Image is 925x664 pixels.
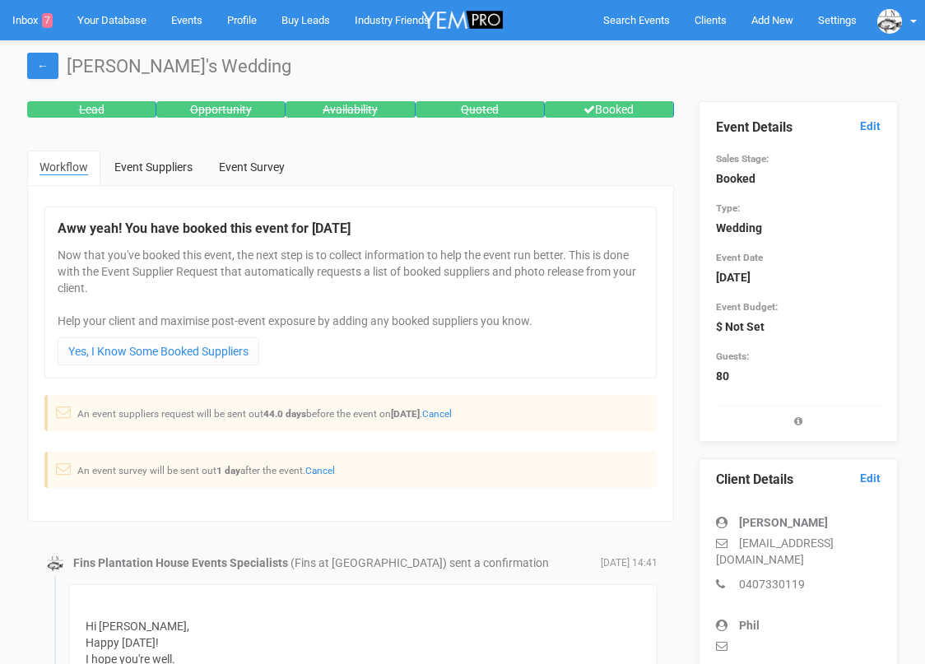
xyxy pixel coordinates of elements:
h1: [PERSON_NAME]'s Wedding [27,57,898,77]
small: Event Date [716,252,763,263]
small: Event Budget: [716,301,778,313]
a: ← [27,53,58,79]
span: (Fins at [GEOGRAPHIC_DATA]) sent a confirmation [291,556,549,569]
span: Clients [695,14,727,26]
small: Guests: [716,351,749,362]
a: Cancel [422,408,452,420]
a: Cancel [305,465,335,476]
small: An event survey will be sent out after the event. [77,465,335,476]
img: data [877,9,902,34]
strong: [PERSON_NAME] [739,516,828,529]
strong: Phil [739,619,760,632]
strong: 80 [716,369,729,383]
strong: Wedding [716,221,762,234]
strong: $ Not Set [716,320,765,333]
p: [EMAIL_ADDRESS][DOMAIN_NAME] [716,535,881,568]
p: Now that you've booked this event, the next step is to collect information to help the event run ... [58,247,644,329]
div: Quoted [416,101,545,118]
div: Booked [545,101,674,118]
a: Edit [860,118,881,134]
legend: Aww yeah! You have booked this event for [DATE] [58,220,644,239]
legend: Client Details [716,471,881,490]
small: Type: [716,202,740,214]
strong: [DATE] [716,271,751,284]
a: Event Survey [207,151,297,183]
img: data [47,555,63,572]
span: 7 [42,13,53,28]
legend: Event Details [716,118,881,137]
small: An event suppliers request will be sent out before the event on . [77,408,452,420]
strong: Booked [716,172,755,185]
strong: Fins Plantation House Events Specialists [73,556,288,569]
div: Opportunity [156,101,286,118]
a: Edit [860,471,881,486]
div: Lead [27,101,156,118]
p: 0407330119 [716,576,881,592]
span: Search Events [603,14,670,26]
strong: [DATE] [391,408,420,420]
a: Event Suppliers [102,151,205,183]
strong: 1 day [216,465,240,476]
span: Add New [751,14,793,26]
div: Availability [286,101,415,118]
a: Workflow [27,151,100,185]
strong: 44.0 days [263,408,306,420]
small: Sales Stage: [716,153,769,165]
span: [DATE] 14:41 [601,556,658,570]
a: Yes, I Know Some Booked Suppliers [58,337,259,365]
